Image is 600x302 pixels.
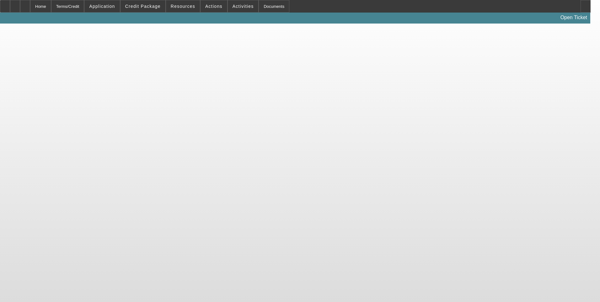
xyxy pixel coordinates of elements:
button: Credit Package [121,0,165,12]
a: Open Ticket [558,12,590,23]
button: Actions [201,0,227,12]
button: Resources [166,0,200,12]
span: Credit Package [125,4,161,9]
button: Application [84,0,120,12]
span: Actions [205,4,222,9]
span: Application [89,4,115,9]
button: Activities [228,0,259,12]
span: Resources [171,4,195,9]
span: Activities [233,4,254,9]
